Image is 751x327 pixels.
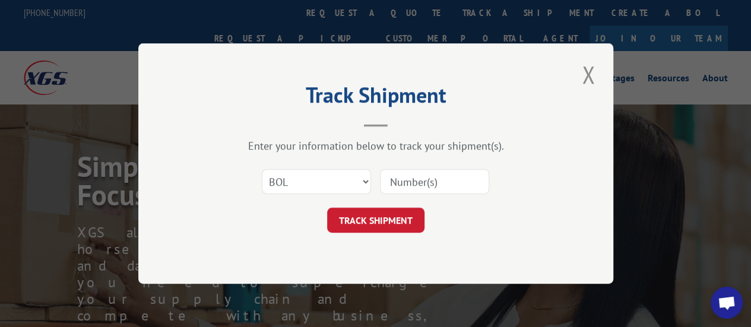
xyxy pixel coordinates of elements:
[198,87,554,109] h2: Track Shipment
[198,139,554,153] div: Enter your information below to track your shipment(s).
[380,169,489,194] input: Number(s)
[327,208,424,233] button: TRACK SHIPMENT
[578,58,598,91] button: Close modal
[711,287,743,319] a: Open chat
